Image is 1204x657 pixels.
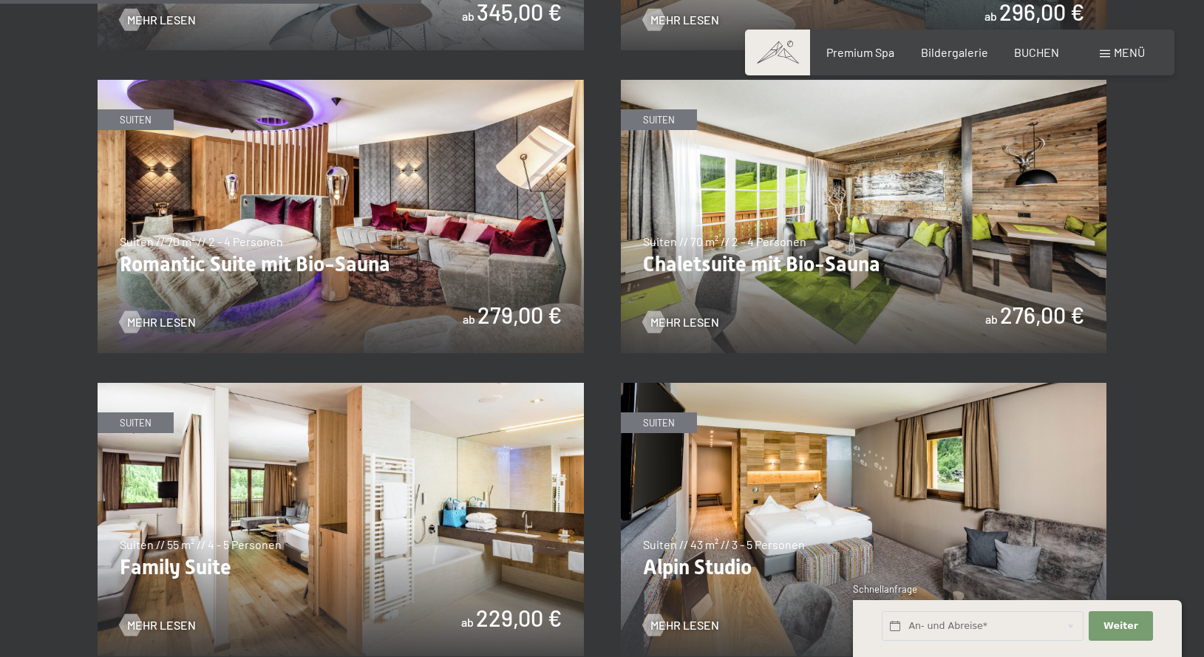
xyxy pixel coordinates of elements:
[1089,611,1152,641] button: Weiter
[621,383,1107,656] img: Alpin Studio
[643,617,719,633] a: Mehr Lesen
[1103,619,1138,633] span: Weiter
[1014,45,1059,59] a: BUCHEN
[120,12,196,28] a: Mehr Lesen
[120,314,196,330] a: Mehr Lesen
[1114,45,1145,59] span: Menü
[127,12,196,28] span: Mehr Lesen
[621,81,1107,89] a: Chaletsuite mit Bio-Sauna
[643,314,719,330] a: Mehr Lesen
[650,12,719,28] span: Mehr Lesen
[127,617,196,633] span: Mehr Lesen
[127,314,196,330] span: Mehr Lesen
[621,384,1107,392] a: Alpin Studio
[643,12,719,28] a: Mehr Lesen
[853,583,917,595] span: Schnellanfrage
[650,617,719,633] span: Mehr Lesen
[98,383,584,656] img: Family Suite
[921,45,988,59] a: Bildergalerie
[826,45,894,59] a: Premium Spa
[120,617,196,633] a: Mehr Lesen
[98,81,584,89] a: Romantic Suite mit Bio-Sauna
[98,80,584,353] img: Romantic Suite mit Bio-Sauna
[650,314,719,330] span: Mehr Lesen
[621,80,1107,353] img: Chaletsuite mit Bio-Sauna
[98,384,584,392] a: Family Suite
